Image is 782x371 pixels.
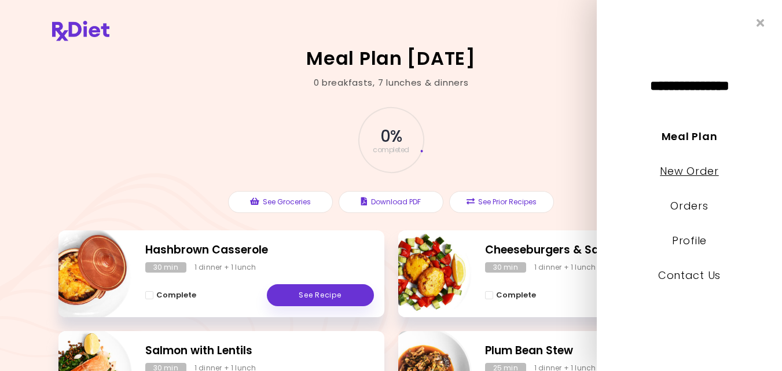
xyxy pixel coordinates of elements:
div: 30 min [485,262,526,273]
h2: Plum Bean Stew [485,343,714,359]
span: Complete [156,291,196,300]
h2: Salmon with Lentils [145,343,374,359]
span: Complete [496,291,536,300]
div: 30 min [145,262,186,273]
a: Orders [670,199,708,213]
button: See Prior Recipes [449,191,554,213]
h2: Cheeseburgers & Salad [485,242,714,259]
i: Close [757,17,765,28]
img: Info - Hashbrown Casserole [36,226,132,322]
a: Contact Us [658,268,721,282]
button: See Groceries [228,191,333,213]
a: Meal Plan [662,129,717,144]
a: See Recipe - Hashbrown Casserole [267,284,374,306]
a: New Order [660,164,718,178]
div: 1 dinner + 1 lunch [194,262,256,273]
div: 1 dinner + 1 lunch [534,262,596,273]
span: 0 % [380,127,402,146]
button: Complete - Hashbrown Casserole [145,288,196,302]
h2: Meal Plan [DATE] [306,49,476,68]
h2: Hashbrown Casserole [145,242,374,259]
button: Download PDF [339,191,443,213]
button: Complete - Cheeseburgers & Salad [485,288,536,302]
img: Info - Cheeseburgers & Salad [376,226,472,322]
div: 0 breakfasts , 7 lunches & dinners [314,76,469,90]
span: completed [373,146,409,153]
a: Profile [672,233,707,248]
img: RxDiet [52,21,109,41]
